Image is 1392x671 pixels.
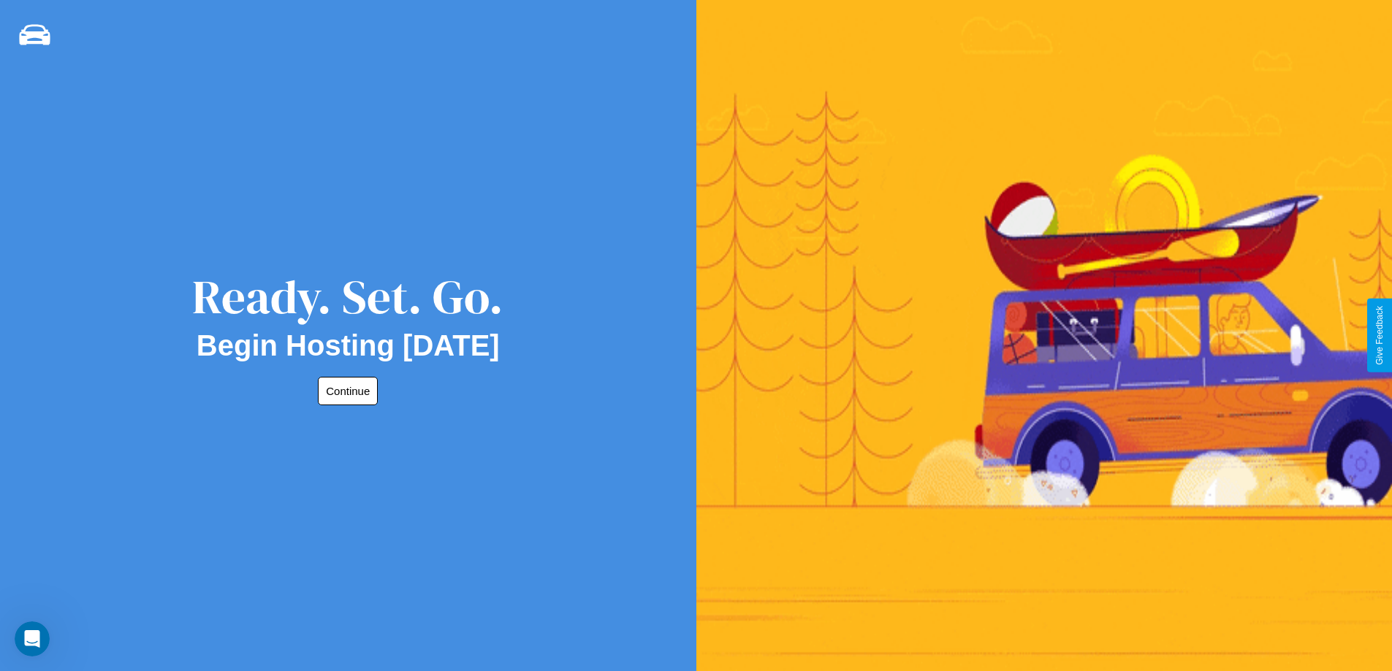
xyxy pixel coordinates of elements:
[192,264,503,329] div: Ready. Set. Go.
[1374,306,1385,365] div: Give Feedback
[15,621,50,656] iframe: Intercom live chat
[318,377,378,405] button: Continue
[197,329,500,362] h2: Begin Hosting [DATE]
